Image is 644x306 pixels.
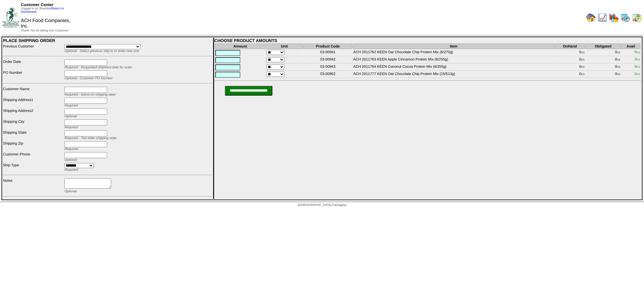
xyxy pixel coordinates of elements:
[585,71,621,78] td: 0
[637,73,640,76] span: CS
[64,76,113,80] span: Optional - Customer PO Number
[353,71,554,78] td: ACH 2011777 KEEN Oat Chocolate Chip Protein Mix (15/513g)
[303,44,352,49] th: Product Code
[555,57,585,63] td: 0
[617,73,620,76] span: CS
[581,73,585,76] span: CS
[555,71,585,78] td: 0
[632,13,642,22] img: calendarinout.gif
[617,51,620,54] span: CS
[635,57,640,61] span: 0
[303,64,352,71] td: 03-00943
[64,136,117,140] span: Required - Two letter shipping state
[64,93,115,96] span: Required - Name on shipping label
[303,57,352,63] td: 03-00942
[266,44,303,49] th: Unit
[555,44,585,49] th: OnHand
[353,44,554,49] th: Item
[214,38,641,43] div: CHOOSE PRODUCT AMOUNTS
[609,13,619,22] img: graph.gif
[3,44,63,53] td: Previous Customer
[2,7,19,28] img: ZoRoCo_Logo(Green%26Foil)%20jpg.webp
[3,178,63,194] td: Notes
[581,66,585,68] span: CS
[64,147,78,151] span: Required
[3,59,63,70] td: Order Date
[3,130,63,140] td: Shipping State
[598,13,607,22] img: line_graph.gif
[298,203,346,207] span: [DEMOGRAPHIC_DATA] Packaging
[3,163,63,172] td: Ship Type
[303,71,352,78] td: 03-00962
[585,44,621,49] th: Obligated
[21,7,64,14] a: (Return to Dashboard)
[353,50,554,56] td: ACH 2011762 KEEN Oat Chocolate Chip Protein Mix (6/270g)
[303,50,352,56] td: 03-00941
[21,2,53,7] span: Customer Center
[617,58,620,61] span: CS
[64,115,77,118] span: Optional
[353,57,554,63] td: ACH 2011763 KEEN Apple Cinnamon Protein Mix (6/255g)
[3,70,63,80] td: PO Number
[635,64,640,69] span: 0
[621,44,640,49] th: Avail
[64,49,139,53] span: Optional - Select previous ship to or enter new one
[64,125,78,129] span: Required
[620,13,630,22] img: calendarprod.gif
[581,51,585,54] span: CS
[3,97,63,108] td: Shipping Address1
[637,66,640,68] span: CS
[64,168,78,172] span: Required
[635,72,640,76] span: 0
[3,86,63,97] td: Customer Name
[585,50,621,56] td: 0
[21,7,64,14] span: Logged in as Jkoehler
[585,64,621,71] td: 0
[585,57,621,63] td: 0
[3,141,63,151] td: Shipping Zip
[3,38,212,43] div: PLACE SHIPPING ORDER
[555,50,585,56] td: 5
[3,108,63,119] td: Shipping Address2
[215,44,265,49] th: Amount
[586,13,596,22] img: home.gif
[64,158,77,162] span: Optional
[635,50,640,54] span: 5
[64,190,77,193] span: Optional
[353,64,554,71] td: ACH 2011764 KEEN Coconut Cocoa Protein Mix (6/255g)
[3,152,63,162] td: Customer Phone
[555,64,585,71] td: 0
[21,29,69,32] span: Thank You for Being Our Customer!
[617,66,620,68] span: CS
[3,119,63,129] td: Shipping City
[581,58,585,61] span: CS
[21,18,71,29] span: ACH Food Companies, Inc.
[64,66,132,69] span: Required - Requested shipment date for order
[637,51,640,54] span: CS
[637,58,640,61] span: CS
[64,104,78,107] span: Required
